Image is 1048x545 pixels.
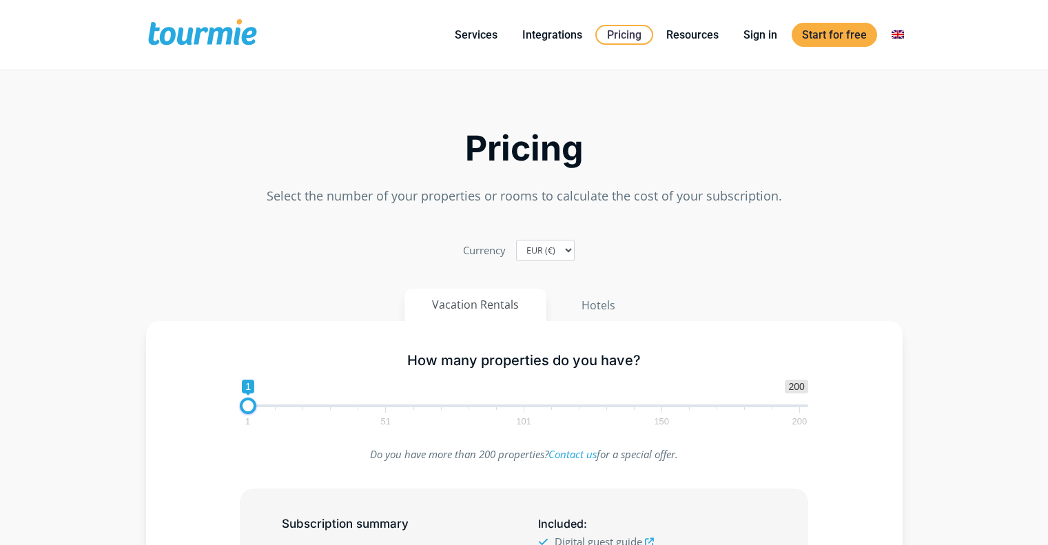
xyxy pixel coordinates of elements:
[240,445,808,464] p: Do you have more than 200 properties? for a special offer.
[656,26,729,43] a: Resources
[792,23,877,47] a: Start for free
[512,26,593,43] a: Integrations
[881,26,914,43] a: Switch to
[146,187,903,205] p: Select the number of your properties or rooms to calculate the cost of your subscription.
[652,418,671,424] span: 150
[243,418,252,424] span: 1
[790,418,810,424] span: 200
[733,26,788,43] a: Sign in
[282,515,509,533] h5: Subscription summary
[242,380,254,393] span: 1
[785,380,808,393] span: 200
[548,447,597,461] a: Contact us
[146,132,903,165] h2: Pricing
[463,241,506,260] label: Currency
[595,25,653,45] a: Pricing
[379,418,393,424] span: 51
[538,517,584,531] span: Included
[444,26,508,43] a: Services
[404,289,546,321] button: Vacation Rentals
[514,418,533,424] span: 101
[240,352,808,369] h5: How many properties do you have?
[538,515,766,533] h5: :
[553,289,644,322] button: Hotels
